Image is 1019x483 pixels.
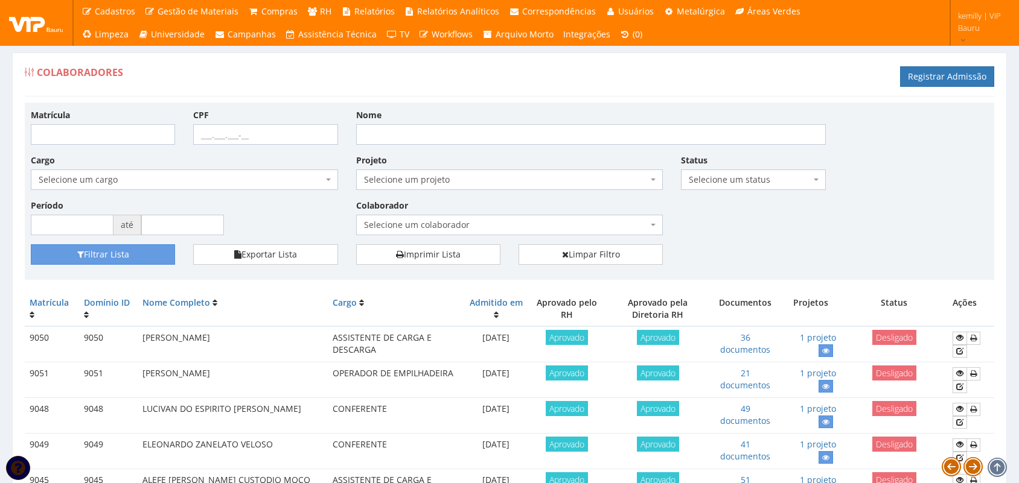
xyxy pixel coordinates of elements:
[25,362,79,398] td: 9051
[356,244,500,265] a: Imprimir Lista
[328,398,464,434] td: CONFERENTE
[138,398,328,434] td: LUCIVAN DO ESPIRITO [PERSON_NAME]
[193,124,337,145] input: ___.___.___-__
[79,398,138,434] td: 9048
[84,297,130,308] a: Domínio ID
[228,28,276,40] span: Campanhas
[333,297,357,308] a: Cargo
[356,215,663,235] span: Selecione um colaborador
[79,362,138,398] td: 9051
[711,292,780,326] th: Documentos
[800,403,836,414] a: 1 projeto
[95,5,135,17] span: Cadastros
[519,244,663,265] a: Limpar Filtro
[133,23,210,46] a: Universidade
[9,14,63,32] img: logo
[780,292,840,326] th: Projetos
[193,244,337,265] button: Exportar Lista
[356,169,663,190] span: Selecione um projeto
[605,292,711,326] th: Aprovado pela Diretoria RH
[356,154,387,166] label: Projeto
[720,403,770,426] a: 49 documentos
[113,215,141,235] span: até
[681,154,708,166] label: Status
[546,365,588,380] span: Aprovado
[522,5,596,17] span: Correspondências
[31,244,175,265] button: Filtrar Lista
[354,5,395,17] span: Relatórios
[633,28,642,40] span: (0)
[31,154,55,166] label: Cargo
[681,169,825,190] span: Selecione um status
[356,200,408,212] label: Colaborador
[720,332,770,355] a: 36 documentos
[25,398,79,434] td: 9048
[470,297,523,308] a: Admitido em
[800,332,836,343] a: 1 projeto
[25,326,79,362] td: 9050
[261,5,298,17] span: Compras
[382,23,414,46] a: TV
[872,437,916,452] span: Desligado
[528,292,605,326] th: Aprovado pelo RH
[298,28,377,40] span: Assistência Técnica
[25,434,79,469] td: 9049
[328,326,464,362] td: ASSISTENTE DE CARGA E DESCARGA
[558,23,615,46] a: Integrações
[546,401,588,416] span: Aprovado
[872,330,916,345] span: Desligado
[30,297,69,308] a: Matrícula
[328,362,464,398] td: OPERADOR DE EMPILHADEIRA
[720,367,770,391] a: 21 documentos
[637,401,679,416] span: Aprovado
[79,326,138,362] td: 9050
[546,437,588,452] span: Aprovado
[400,28,409,40] span: TV
[151,28,205,40] span: Universidade
[948,292,994,326] th: Ações
[209,23,281,46] a: Campanhas
[872,401,916,416] span: Desligado
[356,109,382,121] label: Nome
[417,5,499,17] span: Relatórios Analíticos
[39,174,323,186] span: Selecione um cargo
[689,174,810,186] span: Selecione um status
[432,28,473,40] span: Workflows
[328,434,464,469] td: CONFERENTE
[615,23,648,46] a: (0)
[637,365,679,380] span: Aprovado
[193,109,209,121] label: CPF
[138,326,328,362] td: [PERSON_NAME]
[77,23,133,46] a: Limpeza
[281,23,382,46] a: Assistência Técnica
[364,219,648,231] span: Selecione um colaborador
[637,437,679,452] span: Aprovado
[464,326,528,362] td: [DATE]
[872,365,916,380] span: Desligado
[364,174,648,186] span: Selecione um projeto
[800,367,836,379] a: 1 projeto
[841,292,948,326] th: Status
[546,330,588,345] span: Aprovado
[478,23,558,46] a: Arquivo Morto
[900,66,994,87] a: Registrar Admissão
[31,109,70,121] label: Matrícula
[414,23,478,46] a: Workflows
[464,434,528,469] td: [DATE]
[747,5,800,17] span: Áreas Verdes
[618,5,654,17] span: Usuários
[563,28,610,40] span: Integrações
[138,434,328,469] td: ELEONARDO ZANELATO VELOSO
[142,297,210,308] a: Nome Completo
[79,434,138,469] td: 9049
[800,438,836,450] a: 1 projeto
[31,200,63,212] label: Período
[464,398,528,434] td: [DATE]
[320,5,331,17] span: RH
[95,28,129,40] span: Limpeza
[464,362,528,398] td: [DATE]
[496,28,554,40] span: Arquivo Morto
[958,10,1003,34] span: kemilly | VIP Bauru
[677,5,725,17] span: Metalúrgica
[158,5,238,17] span: Gestão de Materiais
